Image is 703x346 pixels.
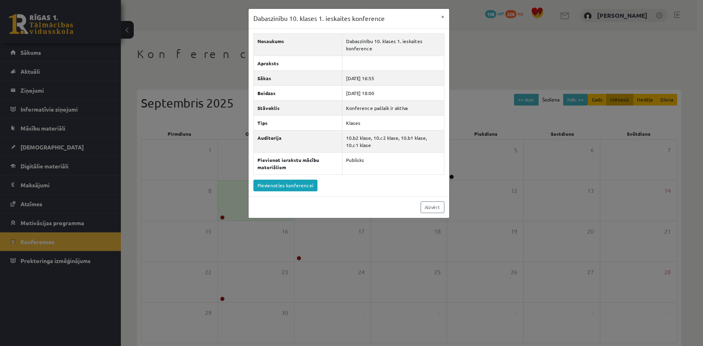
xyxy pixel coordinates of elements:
[253,130,342,152] th: Auditorija
[253,33,342,56] th: Nosaukums
[342,130,444,152] td: 10.b2 klase, 10.c2 klase, 10.b1 klase, 10.c1 klase
[342,100,444,115] td: Konference pašlaik ir aktīva
[421,201,444,213] a: Aizvērt
[253,100,342,115] th: Stāvoklis
[342,115,444,130] td: Klases
[253,180,317,191] a: Pievienoties konferencei
[253,56,342,70] th: Apraksts
[436,9,449,24] button: ×
[342,85,444,100] td: [DATE] 18:00
[253,152,342,174] th: Pievienot ierakstu mācību materiāliem
[253,70,342,85] th: Sākas
[253,85,342,100] th: Beidzas
[342,152,444,174] td: Publisks
[253,115,342,130] th: Tips
[253,14,385,23] h3: Dabaszinību 10. klases 1. ieskaites konference
[342,33,444,56] td: Dabaszinību 10. klases 1. ieskaites konference
[342,70,444,85] td: [DATE] 16:55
